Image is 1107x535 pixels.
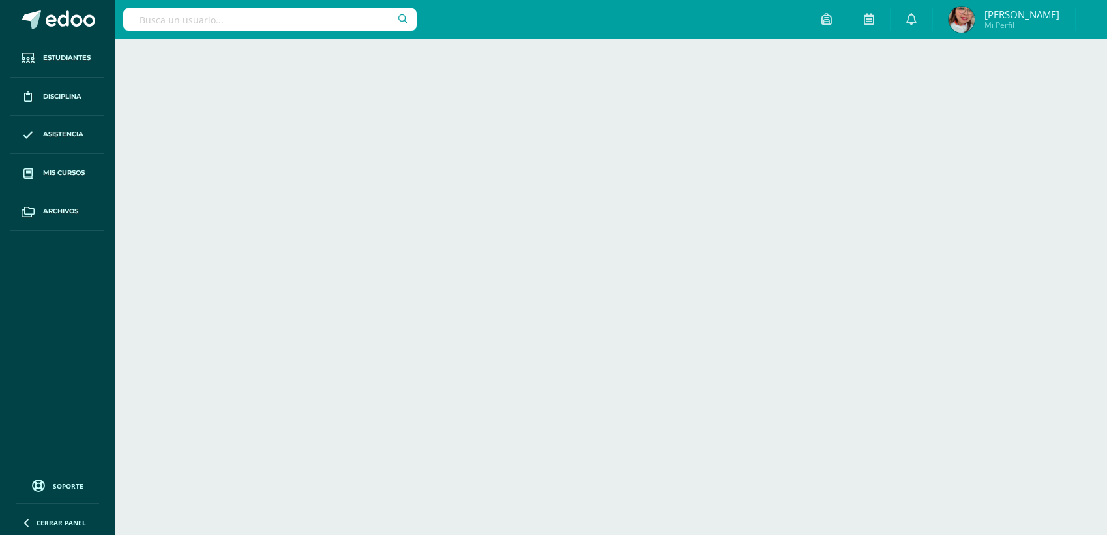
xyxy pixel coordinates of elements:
[43,168,85,178] span: Mis cursos
[10,116,104,155] a: Asistencia
[37,518,86,527] span: Cerrar panel
[984,20,1059,31] span: Mi Perfil
[43,91,81,102] span: Disciplina
[10,192,104,231] a: Archivos
[984,8,1059,21] span: [PERSON_NAME]
[16,476,99,494] a: Soporte
[10,78,104,116] a: Disciplina
[123,8,417,31] input: Busca un usuario...
[53,481,83,491] span: Soporte
[10,39,104,78] a: Estudiantes
[949,7,975,33] img: bdc6292b85202696d24cdc97ed2058a5.png
[43,129,83,140] span: Asistencia
[43,206,78,217] span: Archivos
[10,154,104,192] a: Mis cursos
[43,53,91,63] span: Estudiantes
